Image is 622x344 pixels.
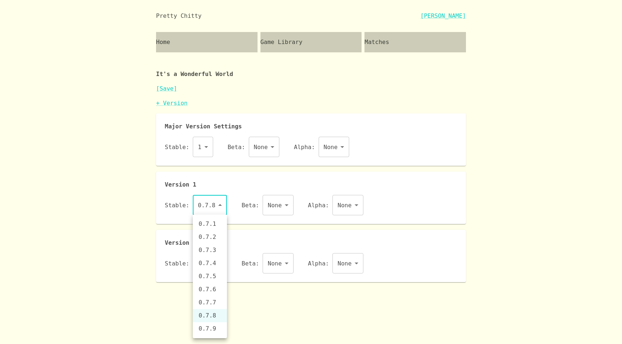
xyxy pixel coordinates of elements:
[193,322,227,335] li: 0.7.9
[193,217,227,231] li: 0.7.1
[193,296,227,309] li: 0.7.7
[193,231,227,244] li: 0.7.2
[193,309,227,322] li: 0.7.8
[193,257,227,270] li: 0.7.4
[193,270,227,283] li: 0.7.5
[193,283,227,296] li: 0.7.6
[193,244,227,257] li: 0.7.3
